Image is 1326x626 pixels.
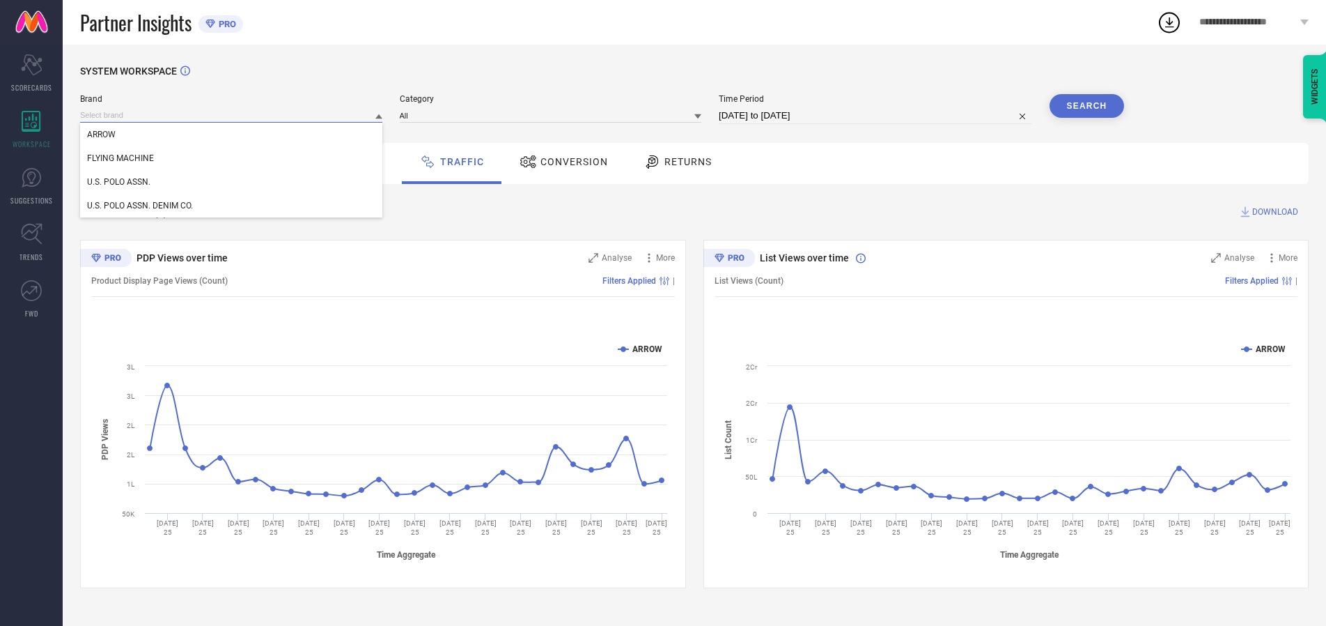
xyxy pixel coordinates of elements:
[602,253,632,263] span: Analyse
[400,94,702,104] span: Category
[545,519,567,536] text: [DATE] 25
[80,94,382,104] span: Brand
[719,94,1032,104] span: Time Period
[724,420,733,459] tspan: List Count
[540,156,608,167] span: Conversion
[25,308,38,319] span: FWD
[127,422,135,429] text: 2L
[1168,519,1189,536] text: [DATE] 25
[656,253,675,263] span: More
[991,519,1013,536] text: [DATE] 25
[122,510,135,518] text: 50K
[87,201,193,211] span: U.S. POLO ASSN. DENIM CO.
[87,153,154,163] span: FLYING MACHINE
[80,249,132,270] div: Premium
[1027,519,1048,536] text: [DATE] 25
[80,146,382,170] div: FLYING MACHINE
[1157,10,1182,35] div: Open download list
[1098,519,1119,536] text: [DATE] 25
[87,130,116,139] span: ARROW
[439,519,461,536] text: [DATE] 25
[10,195,53,206] span: SUGGESTIONS
[1133,519,1155,536] text: [DATE] 25
[602,276,656,286] span: Filters Applied
[646,519,667,536] text: [DATE] 25
[91,276,228,286] span: Product Display Page Views (Count)
[192,519,214,536] text: [DATE] 25
[80,194,382,217] div: U.S. POLO ASSN. DENIM CO.
[956,519,978,536] text: [DATE] 25
[715,276,783,286] span: List Views (Count)
[999,550,1059,560] tspan: Time Aggregate
[80,8,192,37] span: Partner Insights
[1225,276,1279,286] span: Filters Applied
[1256,344,1286,354] text: ARROW
[1203,519,1225,536] text: [DATE] 25
[440,156,484,167] span: Traffic
[404,519,426,536] text: [DATE] 25
[80,108,382,123] input: Select brand
[11,82,52,93] span: SCORECARDS
[1252,205,1298,219] span: DOWNLOAD
[87,177,150,187] span: U.S. POLO ASSN.
[921,519,942,536] text: [DATE] 25
[377,550,436,560] tspan: Time Aggregate
[719,107,1032,124] input: Select time period
[368,519,390,536] text: [DATE] 25
[753,510,757,518] text: 0
[581,519,602,536] text: [DATE] 25
[885,519,907,536] text: [DATE] 25
[588,253,598,263] svg: Zoom
[815,519,836,536] text: [DATE] 25
[1295,276,1297,286] span: |
[1269,519,1290,536] text: [DATE] 25
[616,519,637,536] text: [DATE] 25
[664,156,712,167] span: Returns
[1239,519,1261,536] text: [DATE] 25
[13,139,51,149] span: WORKSPACE
[1279,253,1297,263] span: More
[298,519,320,536] text: [DATE] 25
[127,363,135,371] text: 3L
[1062,519,1084,536] text: [DATE] 25
[19,252,43,262] span: TRENDS
[80,170,382,194] div: U.S. POLO ASSN.
[779,519,801,536] text: [DATE] 25
[746,363,758,371] text: 2Cr
[228,519,249,536] text: [DATE] 25
[127,392,135,400] text: 3L
[1211,253,1221,263] svg: Zoom
[127,451,135,459] text: 2L
[746,399,758,407] text: 2Cr
[127,480,135,488] text: 1L
[80,123,382,146] div: ARROW
[215,19,236,29] span: PRO
[632,344,662,354] text: ARROW
[263,519,284,536] text: [DATE] 25
[745,473,758,481] text: 50L
[746,436,758,444] text: 1Cr
[703,249,755,270] div: Premium
[510,519,531,536] text: [DATE] 25
[157,519,178,536] text: [DATE] 25
[136,252,228,264] span: PDP Views over time
[850,519,871,536] text: [DATE] 25
[100,419,110,460] tspan: PDP Views
[80,66,177,77] span: SYSTEM WORKSPACE
[760,252,849,264] span: List Views over time
[334,519,355,536] text: [DATE] 25
[1050,94,1125,118] button: Search
[475,519,497,536] text: [DATE] 25
[1224,253,1254,263] span: Analyse
[673,276,675,286] span: |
